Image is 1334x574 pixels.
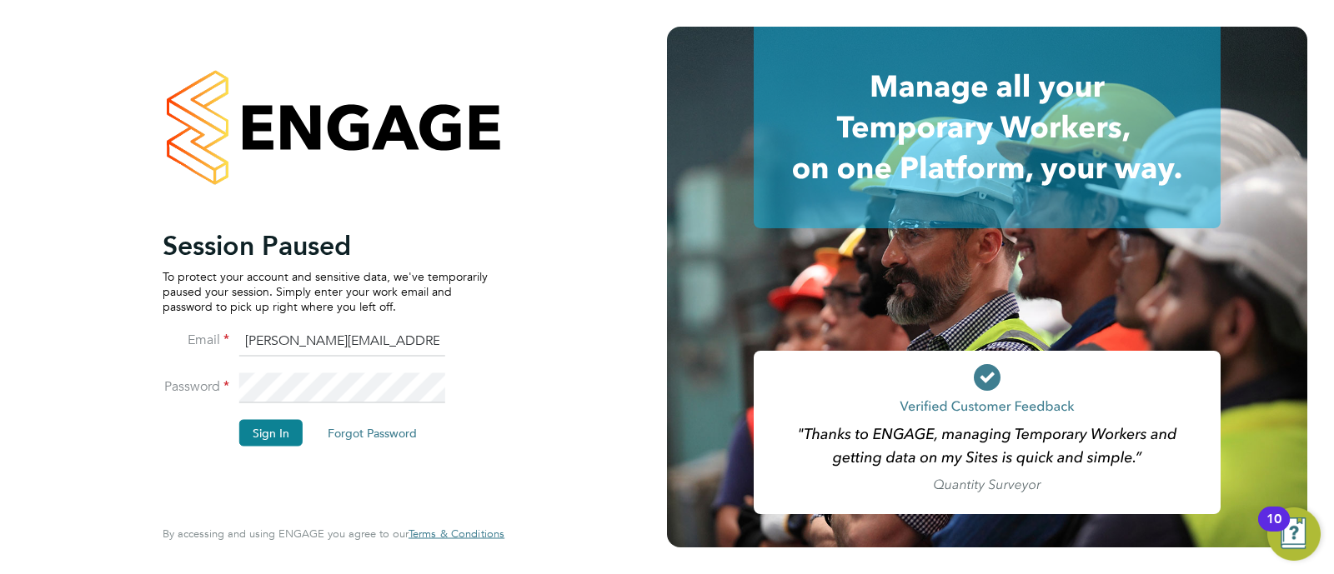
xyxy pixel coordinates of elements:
[1267,507,1321,561] button: Open Resource Center, 10 new notifications
[409,527,504,541] a: Terms & Conditions
[163,377,229,395] label: Password
[409,527,504,541] span: Terms & Conditions
[314,419,430,446] button: Forgot Password
[163,331,229,348] label: Email
[239,419,303,446] button: Sign In
[239,327,445,357] input: Enter your work email...
[163,228,488,262] h2: Session Paused
[1266,519,1281,541] div: 10
[163,527,504,541] span: By accessing and using ENGAGE you agree to our
[163,268,488,314] p: To protect your account and sensitive data, we've temporarily paused your session. Simply enter y...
